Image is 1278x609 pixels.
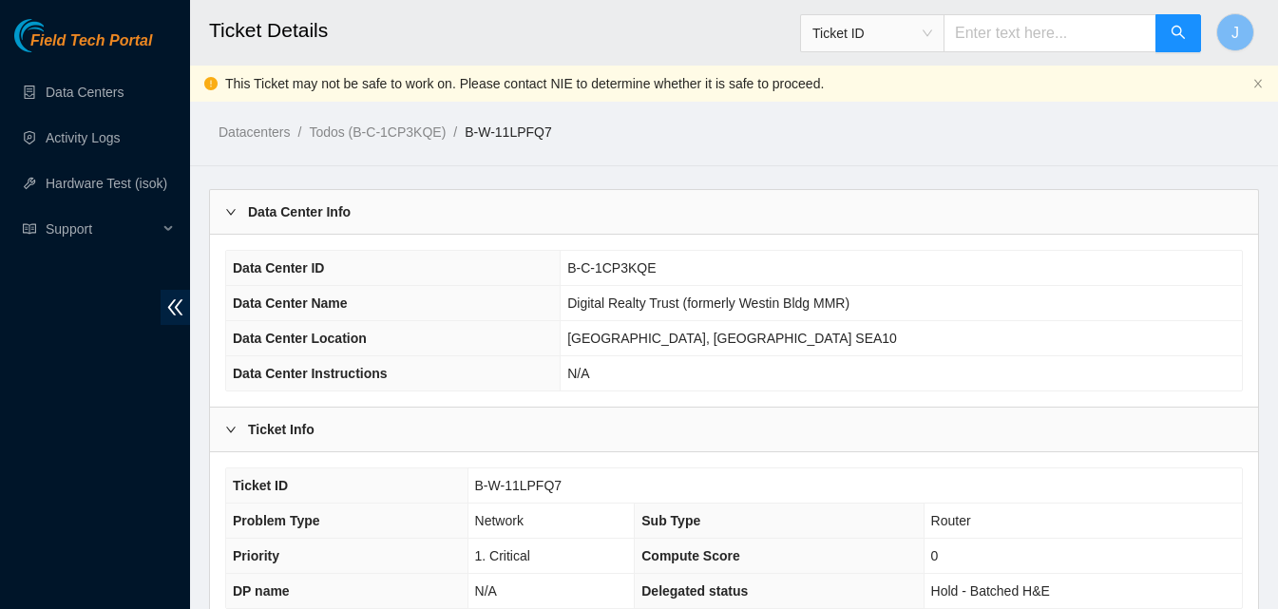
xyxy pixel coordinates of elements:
[1171,25,1186,43] span: search
[233,366,388,381] span: Data Center Instructions
[567,295,849,311] span: Digital Realty Trust (formerly Westin Bldg MMR)
[1231,21,1239,45] span: J
[1252,78,1264,90] button: close
[465,124,552,140] a: B-W-11LPFQ7
[944,14,1156,52] input: Enter text here...
[641,548,739,563] span: Compute Score
[309,124,446,140] a: Todos (B-C-1CP3KQE)
[225,206,237,218] span: right
[297,124,301,140] span: /
[161,290,190,325] span: double-left
[233,331,367,346] span: Data Center Location
[248,201,351,222] b: Data Center Info
[46,85,124,100] a: Data Centers
[210,190,1258,234] div: Data Center Info
[46,130,121,145] a: Activity Logs
[233,478,288,493] span: Ticket ID
[23,222,36,236] span: read
[248,419,315,440] b: Ticket Info
[475,513,524,528] span: Network
[233,548,279,563] span: Priority
[233,583,290,599] span: DP name
[453,124,457,140] span: /
[931,583,1050,599] span: Hold - Batched H&E
[233,260,324,276] span: Data Center ID
[14,19,96,52] img: Akamai Technologies
[233,295,348,311] span: Data Center Name
[475,583,497,599] span: N/A
[210,408,1258,451] div: Ticket Info
[46,176,167,191] a: Hardware Test (isok)
[1216,13,1254,51] button: J
[233,513,320,528] span: Problem Type
[225,424,237,435] span: right
[931,513,971,528] span: Router
[641,513,700,528] span: Sub Type
[14,34,152,59] a: Akamai TechnologiesField Tech Portal
[567,366,589,381] span: N/A
[30,32,152,50] span: Field Tech Portal
[931,548,939,563] span: 0
[475,548,530,563] span: 1. Critical
[567,331,897,346] span: [GEOGRAPHIC_DATA], [GEOGRAPHIC_DATA] SEA10
[567,260,656,276] span: B-C-1CP3KQE
[641,583,748,599] span: Delegated status
[1155,14,1201,52] button: search
[812,19,932,48] span: Ticket ID
[1252,78,1264,89] span: close
[475,478,563,493] span: B-W-11LPFQ7
[46,210,158,248] span: Support
[219,124,290,140] a: Datacenters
